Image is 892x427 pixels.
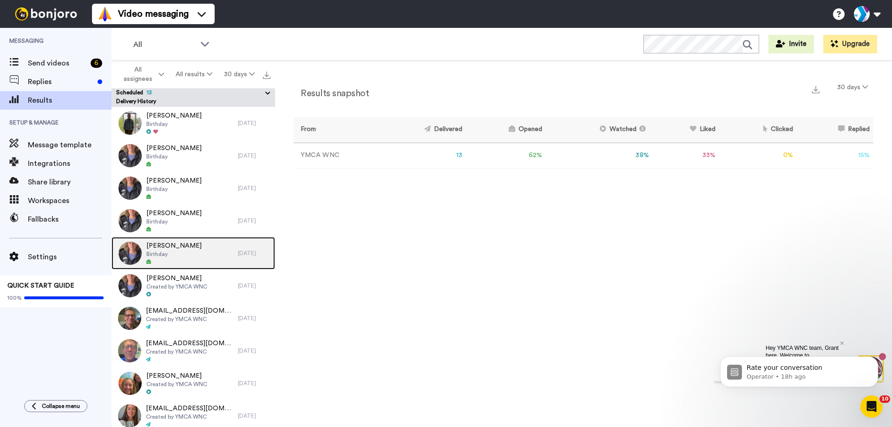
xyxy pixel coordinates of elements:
[146,283,207,290] span: Created by YMCA WNC
[111,269,275,302] a: [PERSON_NAME]Created by YMCA WNC[DATE]
[24,400,87,412] button: Collapse menu
[146,339,233,348] span: [EMAIL_ADDRESS][DOMAIN_NAME]
[146,144,202,153] span: [PERSON_NAME]
[118,307,141,330] img: d425be09-97c9-4bf9-9555-e921a870b413-thumb.jpg
[719,117,797,143] th: Clicked
[546,143,653,168] td: 38 %
[28,95,111,106] span: Results
[146,306,233,315] span: [EMAIL_ADDRESS][DOMAIN_NAME]
[146,404,233,413] span: [EMAIL_ADDRESS][DOMAIN_NAME]
[146,348,233,355] span: Created by YMCA WNC
[146,274,207,283] span: [PERSON_NAME]
[238,119,270,127] div: [DATE]
[294,143,378,168] td: YMCA WNC
[218,66,260,83] button: 30 days
[146,209,202,218] span: [PERSON_NAME]
[28,58,87,69] span: Send videos
[294,88,369,99] h2: Results snapshot
[91,59,102,68] div: 6
[879,395,890,403] span: 10
[28,214,111,225] span: Fallbacks
[146,381,207,388] span: Created by YMCA WNC
[812,86,820,93] img: export.svg
[546,117,653,143] th: Watched
[768,35,814,53] button: Invite
[238,217,270,224] div: [DATE]
[119,65,157,84] span: All assignees
[118,339,141,362] img: b2834d8d-67fe-4ad5-928e-8401afe96482-thumb.jpg
[263,72,270,79] img: export.svg
[238,412,270,420] div: [DATE]
[466,143,546,168] td: 62 %
[143,90,152,95] span: 13
[238,250,270,257] div: [DATE]
[146,413,233,420] span: Created by YMCA WNC
[238,380,270,387] div: [DATE]
[860,395,883,418] iframe: Intercom live chat
[28,139,111,151] span: Message template
[653,117,719,143] th: Liked
[118,144,142,167] img: e0a539f1-1151-404e-93e1-7d996fb1d4ea-thumb.jpg
[466,117,546,143] th: Opened
[52,8,126,96] span: Hey YMCA WNC team, Grant here. Welcome to [GEOGRAPHIC_DATA]. I can see you’re getting started on ...
[118,242,142,265] img: c96b3b71-8af7-4be6-9c45-41192503ec4d-thumb.jpg
[653,143,719,168] td: 33 %
[111,367,275,400] a: [PERSON_NAME]Created by YMCA WNC[DATE]
[719,143,797,168] td: 0 %
[378,143,466,168] td: 13
[118,177,142,200] img: 922c11dd-9f8c-4a6b-8947-c2d68f2ed8a3-thumb.jpg
[146,241,202,250] span: [PERSON_NAME]
[832,79,873,96] button: 30 days
[146,315,233,323] span: Created by YMCA WNC
[118,7,189,20] span: Video messaging
[146,185,202,193] span: Birthday
[706,337,892,402] iframe: Intercom notifications message
[116,90,152,95] span: Scheduled
[111,237,275,269] a: [PERSON_NAME]Birthday[DATE]
[133,39,196,50] span: All
[28,195,111,206] span: Workspaces
[111,107,275,139] a: [PERSON_NAME]Birthday[DATE]
[238,184,270,192] div: [DATE]
[42,402,80,410] span: Collapse menu
[118,209,142,232] img: 9537b1f7-28b0-4d8c-b9aa-cc6443e18920-thumb.jpg
[111,302,275,335] a: [EMAIL_ADDRESS][DOMAIN_NAME]Created by YMCA WNC[DATE]
[823,35,877,53] button: Upgrade
[238,347,270,355] div: [DATE]
[30,30,41,41] img: mute-white.svg
[111,204,275,237] a: [PERSON_NAME]Birthday[DATE]
[28,76,94,87] span: Replies
[809,82,822,96] button: Export a summary of each team member’s results that match this filter now.
[118,274,142,297] img: 7dfddf8d-7694-4bcb-b943-af1fc9a01b29-thumb.jpg
[1,2,26,27] img: 3183ab3e-59ed-45f6-af1c-10226f767056-1659068401.jpg
[111,139,275,172] a: [PERSON_NAME]Birthday[DATE]
[294,117,378,143] th: From
[98,7,112,21] img: vm-color.svg
[146,176,202,185] span: [PERSON_NAME]
[797,117,873,143] th: Replied
[11,7,81,20] img: bj-logo-header-white.svg
[238,152,270,159] div: [DATE]
[146,111,202,120] span: [PERSON_NAME]
[146,250,202,258] span: Birthday
[146,153,202,160] span: Birthday
[7,282,74,289] span: QUICK START GUIDE
[113,61,170,87] button: All assignees
[28,158,111,169] span: Integrations
[238,282,270,289] div: [DATE]
[118,112,142,135] img: d605a53d-1f41-4117-8df5-455029abccd8-thumb.jpg
[28,251,111,263] span: Settings
[146,120,202,128] span: Birthday
[238,315,270,322] div: [DATE]
[260,67,273,81] button: Export all results that match these filters now.
[111,98,275,107] div: Delivery History
[797,143,873,168] td: 15 %
[28,177,111,188] span: Share library
[146,371,207,381] span: [PERSON_NAME]
[118,372,142,395] img: d1d19e15-b099-4716-938a-f7a9732b3eb1-thumb.jpg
